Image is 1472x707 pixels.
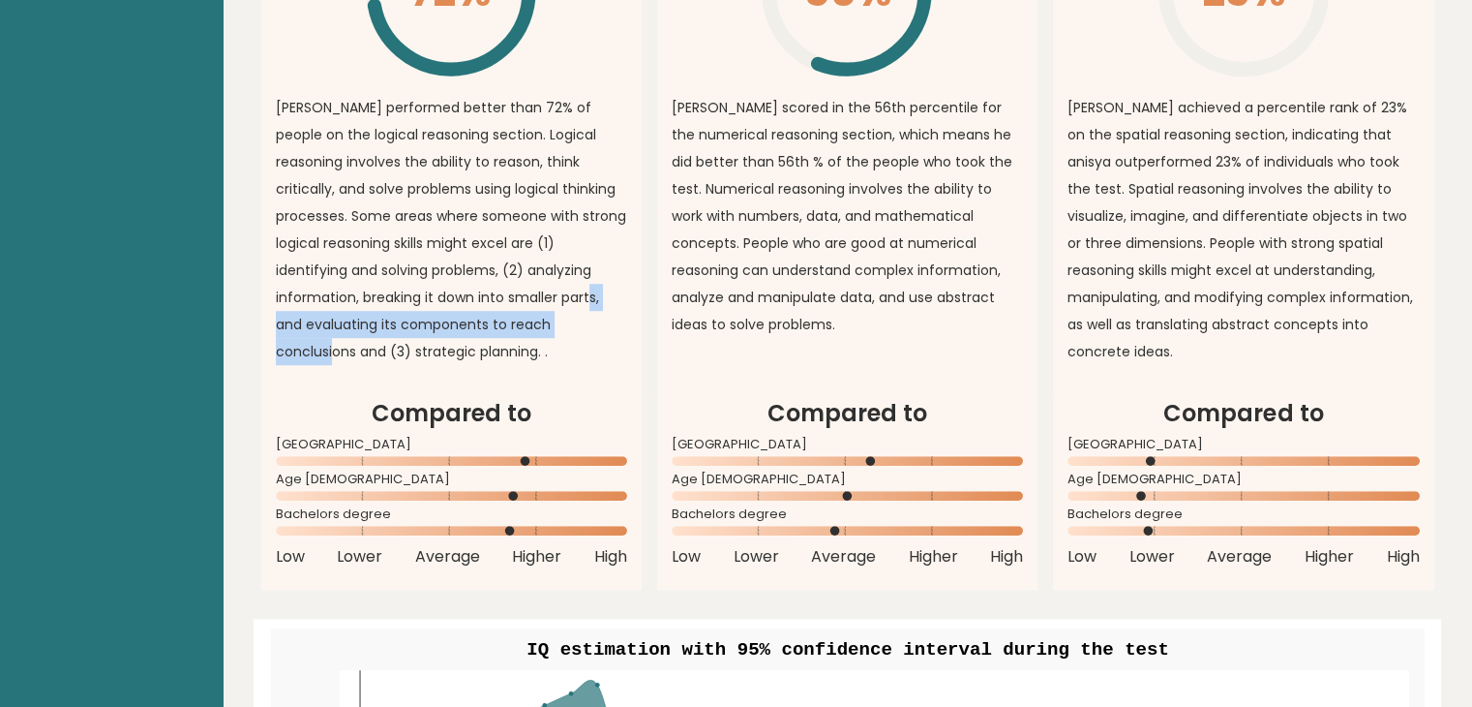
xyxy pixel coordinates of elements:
[526,639,1168,661] text: IQ estimation with 95% confidence interval during the test
[1207,545,1272,569] span: Average
[1067,545,1096,569] span: Low
[1067,396,1419,431] h2: Compared to
[276,441,627,448] span: [GEOGRAPHIC_DATA]
[1067,510,1419,518] span: Bachelors degree
[990,545,1023,569] span: High
[276,476,627,483] span: Age [DEMOGRAPHIC_DATA]
[672,476,1023,483] span: Age [DEMOGRAPHIC_DATA]
[672,510,1023,518] span: Bachelors degree
[1067,94,1419,365] p: [PERSON_NAME] achieved a percentile rank of 23% on the spatial reasoning section, indicating that...
[1386,545,1419,569] span: High
[672,441,1023,448] span: [GEOGRAPHIC_DATA]
[276,510,627,518] span: Bachelors degree
[672,94,1023,338] p: [PERSON_NAME] scored in the 56th percentile for the numerical reasoning section, which means he d...
[672,396,1023,431] h2: Compared to
[672,545,701,569] span: Low
[276,545,305,569] span: Low
[337,545,382,569] span: Lower
[811,545,876,569] span: Average
[276,94,627,365] p: [PERSON_NAME] performed better than 72% of people on the logical reasoning section. Logical reaso...
[733,545,778,569] span: Lower
[1305,545,1354,569] span: Higher
[415,545,480,569] span: Average
[1129,545,1175,569] span: Lower
[1067,476,1419,483] span: Age [DEMOGRAPHIC_DATA]
[276,396,627,431] h2: Compared to
[594,545,627,569] span: High
[909,545,958,569] span: Higher
[1067,441,1419,448] span: [GEOGRAPHIC_DATA]
[512,545,561,569] span: Higher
